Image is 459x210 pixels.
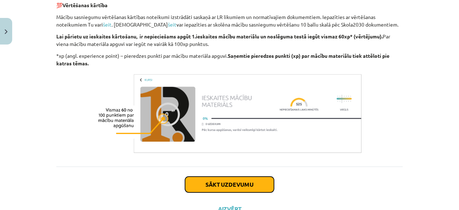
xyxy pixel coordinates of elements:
p: Mācību sasniegumu vērtēšanas kārtības noteikumi izstrādāti saskaņā ar LR likumiem un normatīvajie... [56,13,403,28]
p: *xp (angl. experience point) – pieredzes punkti par mācību materiāla apguvi. [56,52,403,67]
p: Par viena mācību materiāla apguvi var iegūt ne vairāk kā 100xp punktus. [56,33,403,48]
a: šeit [168,21,176,28]
img: icon-close-lesson-0947bae3869378f0d4975bcd49f059093ad1ed9edebbc8119c70593378902aed.svg [5,29,8,34]
strong: Lai pārietu uz ieskaites kārtošanu, ir nepieciešams apgūt 1.ieskaites mācību materiālu un noslēgu... [56,33,383,39]
strong: Vērtēšanas kārtība [62,2,108,8]
button: Sākt uzdevumu [185,177,274,192]
a: šeit [103,21,112,28]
